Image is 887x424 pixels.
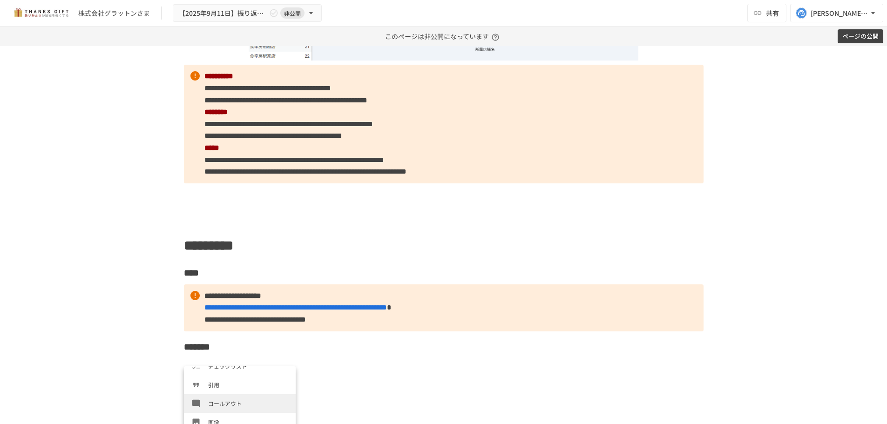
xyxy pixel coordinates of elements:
div: 株式会社グラットンさま [78,8,150,18]
button: [PERSON_NAME][EMAIL_ADDRESS][DOMAIN_NAME] [790,4,883,22]
div: Typeahead menu [184,355,704,367]
span: チェックリスト [208,362,288,370]
img: mMP1OxWUAhQbsRWCurg7vIHe5HqDpP7qZo7fRoNLXQh [11,6,71,20]
span: 非公開 [280,8,305,18]
span: 【2025年9月11日】振り返りミーティング [179,7,267,19]
button: 【2025年9月11日】振り返りミーティング非公開 [173,4,322,22]
div: [PERSON_NAME][EMAIL_ADDRESS][DOMAIN_NAME] [811,7,868,19]
span: コールアウト [208,399,288,408]
button: 共有 [747,4,786,22]
button: ページの公開 [838,29,883,44]
p: このページは非公開になっています [385,27,502,46]
span: 引用 [208,380,288,389]
span: 共有 [766,8,779,18]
